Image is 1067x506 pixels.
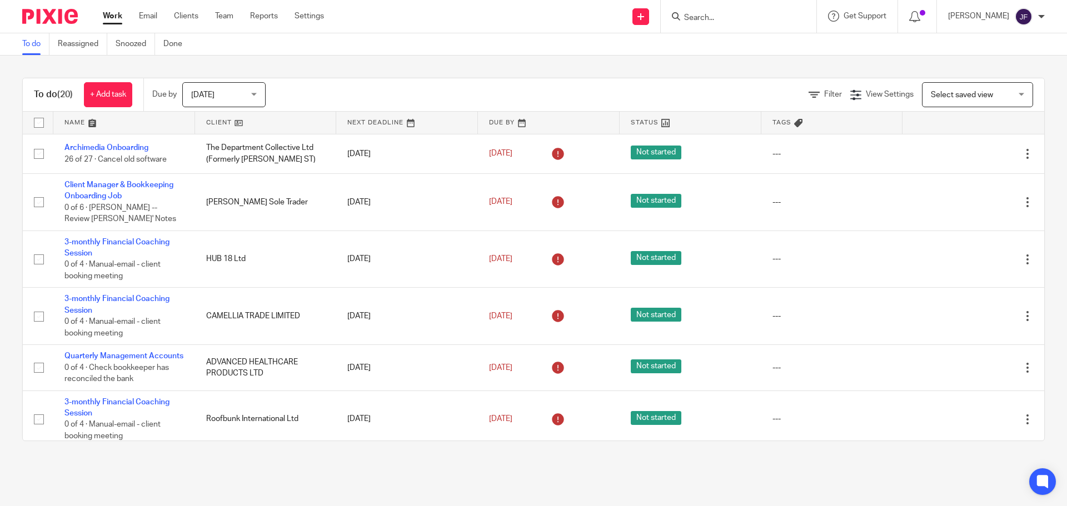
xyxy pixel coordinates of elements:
[336,134,478,173] td: [DATE]
[58,33,107,55] a: Reassigned
[631,359,681,373] span: Not started
[64,398,169,417] a: 3-monthly Financial Coaching Session
[948,11,1009,22] p: [PERSON_NAME]
[64,318,161,337] span: 0 of 4 · Manual-email - client booking meeting
[336,390,478,448] td: [DATE]
[195,134,337,173] td: The Department Collective Ltd (Formerly [PERSON_NAME] ST)
[631,308,681,322] span: Not started
[64,156,167,163] span: 26 of 27 · Cancel old software
[772,253,892,264] div: ---
[64,364,169,383] span: 0 of 4 · Check bookkeeper has reconciled the bank
[64,204,176,223] span: 0 of 6 · [PERSON_NAME] -- Review [PERSON_NAME]' Notes
[772,148,892,159] div: ---
[866,91,914,98] span: View Settings
[336,345,478,390] td: [DATE]
[931,91,993,99] span: Select saved view
[215,11,233,22] a: Team
[824,91,842,98] span: Filter
[64,144,148,152] a: Archimedia Onboarding
[34,89,73,101] h1: To do
[139,11,157,22] a: Email
[772,119,791,126] span: Tags
[489,312,512,320] span: [DATE]
[174,11,198,22] a: Clients
[772,362,892,373] div: ---
[489,198,512,206] span: [DATE]
[64,238,169,257] a: 3-monthly Financial Coaching Session
[772,310,892,322] div: ---
[195,173,337,231] td: [PERSON_NAME] Sole Trader
[772,413,892,424] div: ---
[22,9,78,24] img: Pixie
[1015,8,1033,26] img: svg%3E
[195,288,337,345] td: CAMELLIA TRADE LIMITED
[195,345,337,390] td: ADVANCED HEALTHCARE PRODUCTS LTD
[489,364,512,372] span: [DATE]
[336,173,478,231] td: [DATE]
[64,295,169,314] a: 3-monthly Financial Coaching Session
[191,91,215,99] span: [DATE]
[84,82,132,107] a: + Add task
[195,390,337,448] td: Roofbunk International Ltd
[631,194,681,208] span: Not started
[489,255,512,263] span: [DATE]
[64,261,161,280] span: 0 of 4 · Manual-email - client booking meeting
[152,89,177,100] p: Due by
[336,288,478,345] td: [DATE]
[631,411,681,425] span: Not started
[57,90,73,99] span: (20)
[631,251,681,265] span: Not started
[489,150,512,158] span: [DATE]
[250,11,278,22] a: Reports
[772,197,892,208] div: ---
[844,12,886,20] span: Get Support
[103,11,122,22] a: Work
[64,421,161,440] span: 0 of 4 · Manual-email - client booking meeting
[683,13,783,23] input: Search
[336,231,478,288] td: [DATE]
[163,33,191,55] a: Done
[64,352,183,360] a: Quarterly Management Accounts
[489,415,512,423] span: [DATE]
[116,33,155,55] a: Snoozed
[195,231,337,288] td: HUB 18 Ltd
[295,11,324,22] a: Settings
[64,181,173,200] a: Client Manager & Bookkeeping Onboarding Job
[631,146,681,159] span: Not started
[22,33,49,55] a: To do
